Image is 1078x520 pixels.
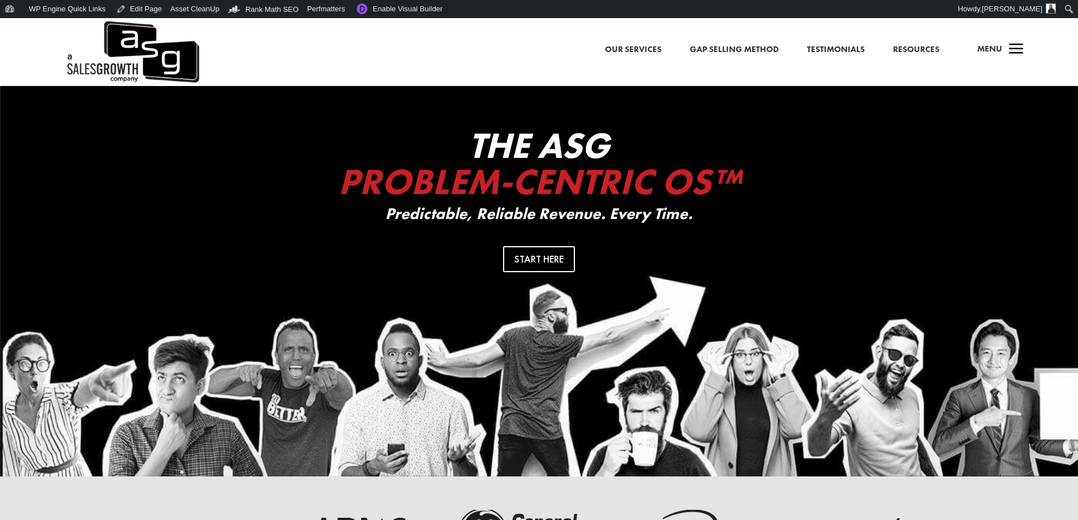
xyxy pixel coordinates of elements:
span: Problem-Centric OS™ [338,158,740,205]
h2: The ASG [313,127,766,205]
span: a [1005,38,1028,61]
a: Gap Selling Method [690,42,779,57]
p: Predictable, Reliable Revenue. Every Time. [313,205,766,223]
a: Resources [893,42,939,57]
span: Menu [977,43,1002,54]
span: [PERSON_NAME] [982,5,1042,13]
a: Our Services [605,42,662,57]
img: ASG Co. Logo [65,18,199,86]
a: A Sales Growth Company Logo [65,18,199,86]
a: Testimonials [807,42,865,57]
a: Start Here [503,246,575,272]
span: Rank Math SEO [246,5,299,14]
